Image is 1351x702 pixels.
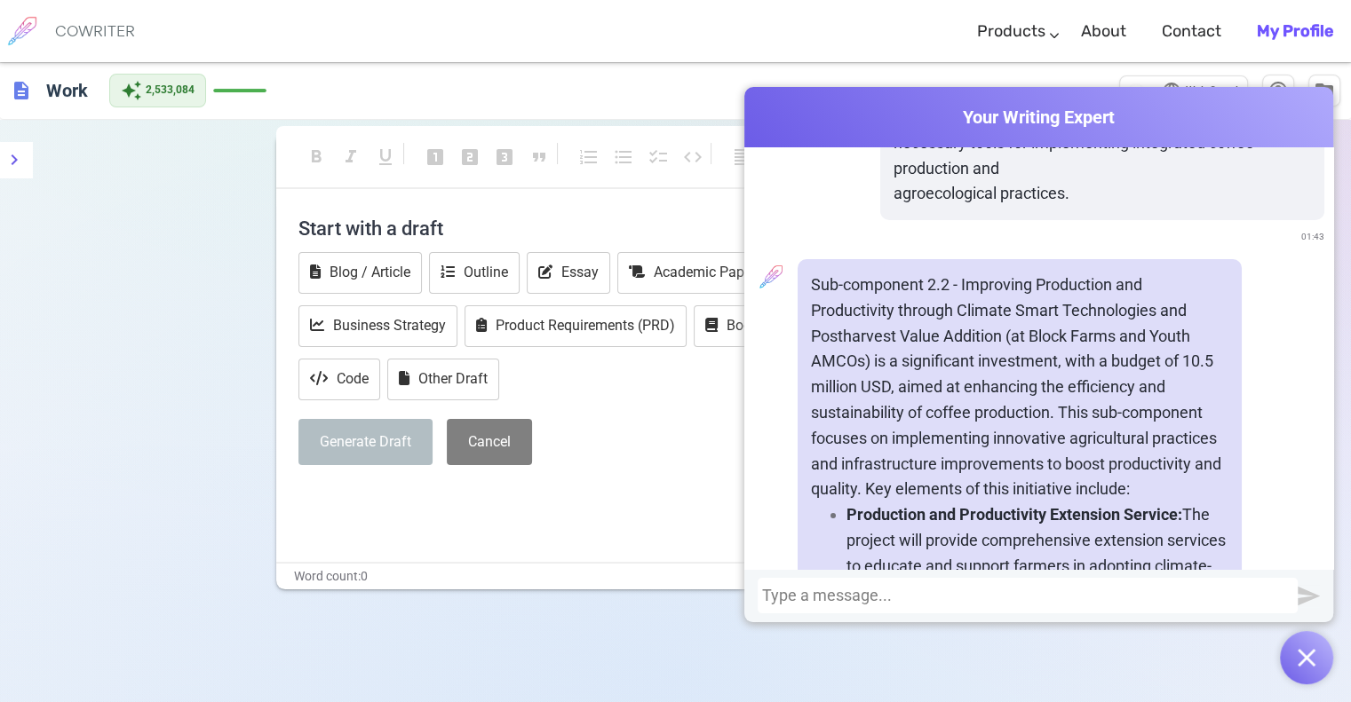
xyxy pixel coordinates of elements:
p: The project will provide comprehensive extension services to educate and support farmers in adopt... [846,502,1228,682]
span: looks_3 [494,146,515,168]
button: Outline [429,252,520,294]
img: Open chat [1298,649,1315,667]
button: Book Report [694,305,815,347]
button: Academic Paper [617,252,767,294]
b: My Profile [1257,21,1333,41]
a: My Profile [1257,5,1333,58]
span: Web Search [1186,83,1242,100]
span: format_italic [340,146,362,168]
button: Manage Documents [1308,75,1340,106]
span: looks_two [459,146,481,168]
span: description [11,80,32,101]
button: Business Strategy [298,305,457,347]
span: format_list_numbered [578,146,600,168]
button: Essay [527,252,610,294]
span: 01:43 [1301,225,1324,250]
strong: Production and Productivity Extension Service: [846,505,1182,524]
button: Other Draft [387,359,499,400]
span: code [682,146,703,168]
span: format_align_left [732,146,753,168]
button: Code [298,359,380,400]
a: Contact [1162,5,1221,58]
button: Product Requirements (PRD) [465,305,687,347]
h6: COWRITER [55,23,135,39]
img: Send [1298,585,1320,607]
img: profile [753,259,789,295]
div: Word count: 0 [276,564,1076,589]
h4: Start with a draft [298,207,1053,249]
span: auto_awesome [121,80,142,101]
span: format_list_bulleted [613,146,634,168]
span: format_underlined [375,146,396,168]
button: Blog / Article [298,252,422,294]
span: help_outline [1268,80,1289,101]
span: format_quote [528,146,550,168]
h6: Click to edit title [39,73,95,108]
span: folder [1314,80,1335,101]
span: Your Writing Expert [744,105,1333,130]
p: Sub-component 2.2 - Improving Production and Productivity through Climate Smart Technologies and ... [811,272,1228,502]
span: looks_one [425,146,446,168]
button: Generate Draft [298,419,433,466]
span: language [1161,81,1182,102]
span: format_bold [306,146,327,168]
button: Cancel [447,419,532,466]
button: Help & Shortcuts [1262,75,1294,106]
a: Products [977,5,1045,58]
span: checklist [648,146,669,168]
span: 2,533,084 [146,82,195,99]
a: About [1081,5,1126,58]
